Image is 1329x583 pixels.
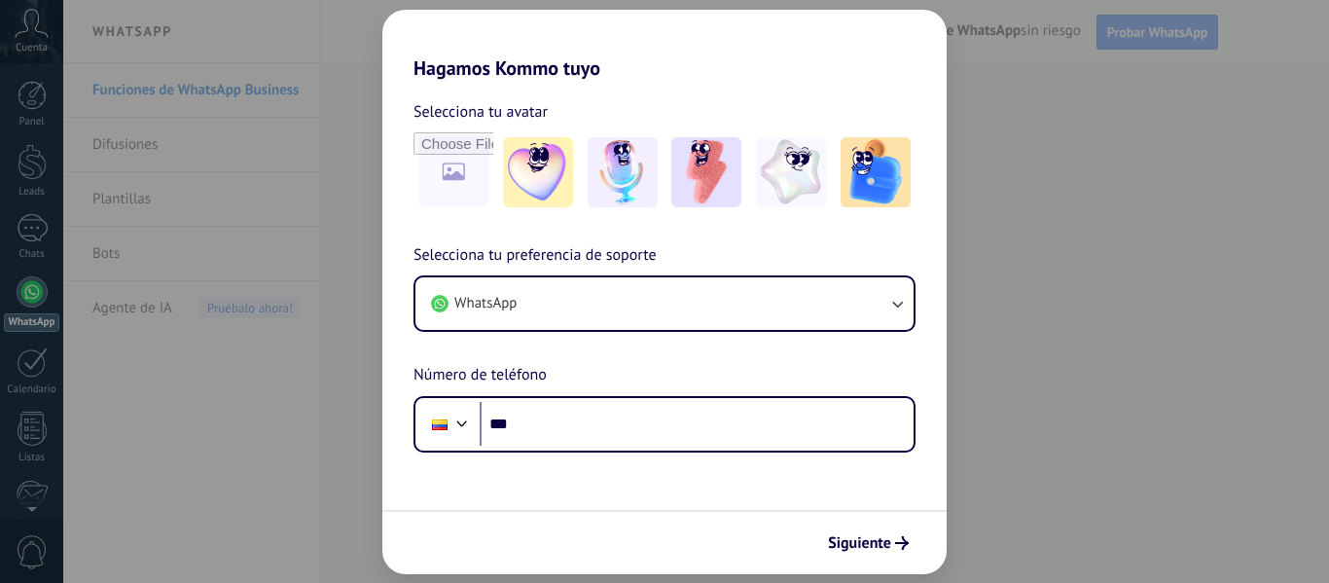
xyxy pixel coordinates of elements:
[828,536,891,550] span: Siguiente
[671,137,741,207] img: -3.jpeg
[413,363,547,388] span: Número de teléfono
[841,137,911,207] img: -5.jpeg
[756,137,826,207] img: -4.jpeg
[413,99,548,125] span: Selecciona tu avatar
[819,527,917,560] button: Siguiente
[415,277,914,330] button: WhatsApp
[382,10,947,80] h2: Hagamos Kommo tuyo
[421,404,458,445] div: Colombia: + 57
[454,294,517,313] span: WhatsApp
[503,137,573,207] img: -1.jpeg
[413,243,657,269] span: Selecciona tu preferencia de soporte
[588,137,658,207] img: -2.jpeg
